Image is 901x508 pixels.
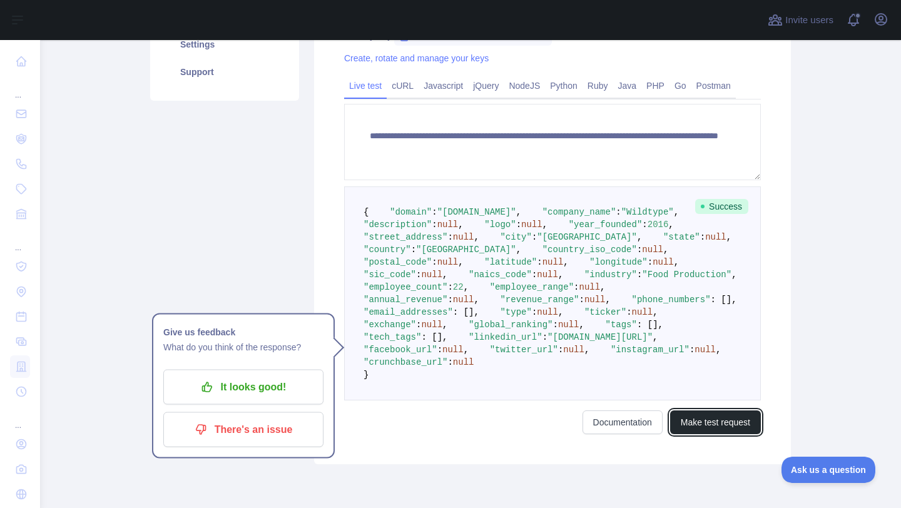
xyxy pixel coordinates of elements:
span: , [653,332,658,342]
span: , [606,295,611,305]
span: "company_name" [542,207,616,217]
span: } [364,370,369,380]
a: NodeJS [504,76,545,96]
button: Invite users [765,10,836,30]
span: : [], [421,332,447,342]
span: "twitter_url" [490,345,558,355]
span: : [447,282,452,292]
span: : [432,207,437,217]
span: null [421,270,442,280]
span: : [542,332,547,342]
span: "country" [364,245,411,255]
span: : [552,320,557,330]
span: "[DOMAIN_NAME][URL]" [547,332,653,342]
span: null [453,295,474,305]
span: , [474,232,479,242]
span: "Food Production" [642,270,731,280]
span: "employee_count" [364,282,447,292]
span: : [532,307,537,317]
span: null [579,282,600,292]
span: null [584,295,606,305]
span: "crunchbase_url" [364,357,447,367]
span: "[GEOGRAPHIC_DATA]" [416,245,516,255]
span: "postal_code" [364,257,432,267]
span: null [558,320,579,330]
span: "facebook_url" [364,345,437,355]
span: "phone_numbers" [632,295,711,305]
span: , [516,245,521,255]
a: cURL [387,76,419,96]
span: null [437,257,459,267]
span: : [616,207,621,217]
span: : [537,257,542,267]
span: "type" [500,307,531,317]
span: : [626,307,631,317]
span: "sic_code" [364,270,416,280]
span: , [516,207,521,217]
span: "employee_range" [490,282,574,292]
button: Make test request [670,410,761,434]
iframe: Toggle Customer Support [781,457,876,483]
span: , [668,220,673,230]
span: : [], [711,295,737,305]
span: null [442,345,464,355]
span: , [442,320,447,330]
span: "country_iso_code" [542,245,637,255]
span: "[GEOGRAPHIC_DATA]" [537,232,637,242]
span: : [558,345,563,355]
h1: Give us feedback [163,325,323,340]
span: : [], [637,320,663,330]
span: : [432,220,437,230]
span: 2016 [648,220,669,230]
span: "annual_revenue" [364,295,447,305]
span: "tech_tags" [364,332,421,342]
span: "exchange" [364,320,416,330]
span: : [648,257,653,267]
span: null [563,345,584,355]
span: : [637,245,642,255]
span: "industry" [584,270,637,280]
span: : [411,245,416,255]
span: , [474,295,479,305]
span: : [447,295,452,305]
span: : [], [453,307,479,317]
span: , [458,257,463,267]
span: null [705,232,726,242]
span: "email_addresses" [364,307,453,317]
span: "[DOMAIN_NAME]" [437,207,516,217]
span: "instagram_url" [611,345,690,355]
a: Create, rotate and manage your keys [344,53,489,63]
span: : [447,232,452,242]
span: , [674,257,679,267]
span: , [637,232,642,242]
span: "logo" [484,220,516,230]
span: "linkedin_url" [469,332,542,342]
span: { [364,207,369,217]
span: "Wildtype" [621,207,674,217]
span: , [563,257,568,267]
a: Python [545,76,583,96]
span: null [453,357,474,367]
div: ... [10,405,30,430]
span: "tags" [606,320,637,330]
span: "city" [500,232,531,242]
div: ... [10,228,30,253]
a: Settings [165,31,284,58]
span: , [726,232,731,242]
span: null [537,270,558,280]
span: , [663,245,668,255]
span: "description" [364,220,432,230]
a: jQuery [468,76,504,96]
span: : [416,270,421,280]
span: null [421,320,442,330]
a: Go [669,76,691,96]
span: "domain" [390,207,432,217]
span: , [458,220,463,230]
span: , [584,345,589,355]
span: , [558,270,563,280]
span: 22 [453,282,464,292]
span: "naics_code" [469,270,532,280]
a: Documentation [583,410,663,434]
span: : [637,270,642,280]
span: : [447,357,452,367]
